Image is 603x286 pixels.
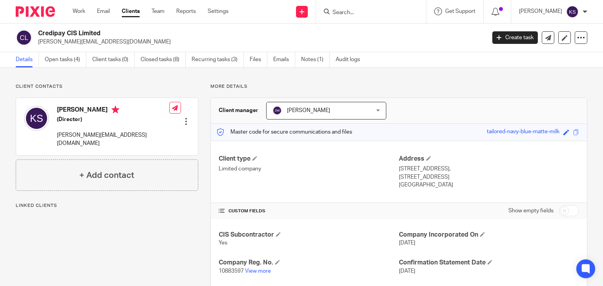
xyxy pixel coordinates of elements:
[399,231,579,239] h4: Company Incorporated On
[57,106,169,116] h4: [PERSON_NAME]
[57,131,169,147] p: [PERSON_NAME][EMAIL_ADDRESS][DOMAIN_NAME]
[272,106,282,115] img: svg%3E
[399,240,415,246] span: [DATE]
[487,128,559,137] div: tailored-navy-blue-matte-milk
[217,128,352,136] p: Master code for secure communications and files
[122,7,140,15] a: Clients
[219,165,399,173] p: Limited company
[336,52,366,67] a: Audit logs
[219,268,244,274] span: 10883597
[219,231,399,239] h4: CIS Subcontractor
[73,7,85,15] a: Work
[16,6,55,17] img: Pixie
[399,181,579,189] p: [GEOGRAPHIC_DATA]
[445,9,475,14] span: Get Support
[57,116,169,123] h5: (Director)
[399,259,579,267] h4: Confirmation Statement Date
[97,7,110,15] a: Email
[16,203,198,209] p: Linked clients
[24,106,49,131] img: svg%3E
[508,207,554,215] label: Show empty fields
[111,106,119,114] i: Primary
[38,38,481,46] p: [PERSON_NAME][EMAIL_ADDRESS][DOMAIN_NAME]
[399,173,579,181] p: [STREET_ADDRESS]
[332,9,402,16] input: Search
[219,155,399,163] h4: Client type
[210,83,587,90] p: More details
[38,29,392,38] h2: Credipay CIS Limited
[492,31,538,44] a: Create task
[566,5,579,18] img: svg%3E
[219,208,399,214] h4: CUSTOM FIELDS
[152,7,164,15] a: Team
[176,7,196,15] a: Reports
[245,268,271,274] a: View more
[141,52,186,67] a: Closed tasks (8)
[273,52,295,67] a: Emails
[399,155,579,163] h4: Address
[219,259,399,267] h4: Company Reg. No.
[399,268,415,274] span: [DATE]
[92,52,135,67] a: Client tasks (0)
[301,52,330,67] a: Notes (1)
[79,169,134,181] h4: + Add contact
[519,7,562,15] p: [PERSON_NAME]
[16,52,39,67] a: Details
[287,108,330,113] span: [PERSON_NAME]
[16,83,198,90] p: Client contacts
[192,52,244,67] a: Recurring tasks (3)
[16,29,32,46] img: svg%3E
[250,52,267,67] a: Files
[219,107,258,114] h3: Client manager
[45,52,86,67] a: Open tasks (4)
[219,240,227,246] span: Yes
[399,165,579,173] p: [STREET_ADDRESS],
[208,7,228,15] a: Settings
